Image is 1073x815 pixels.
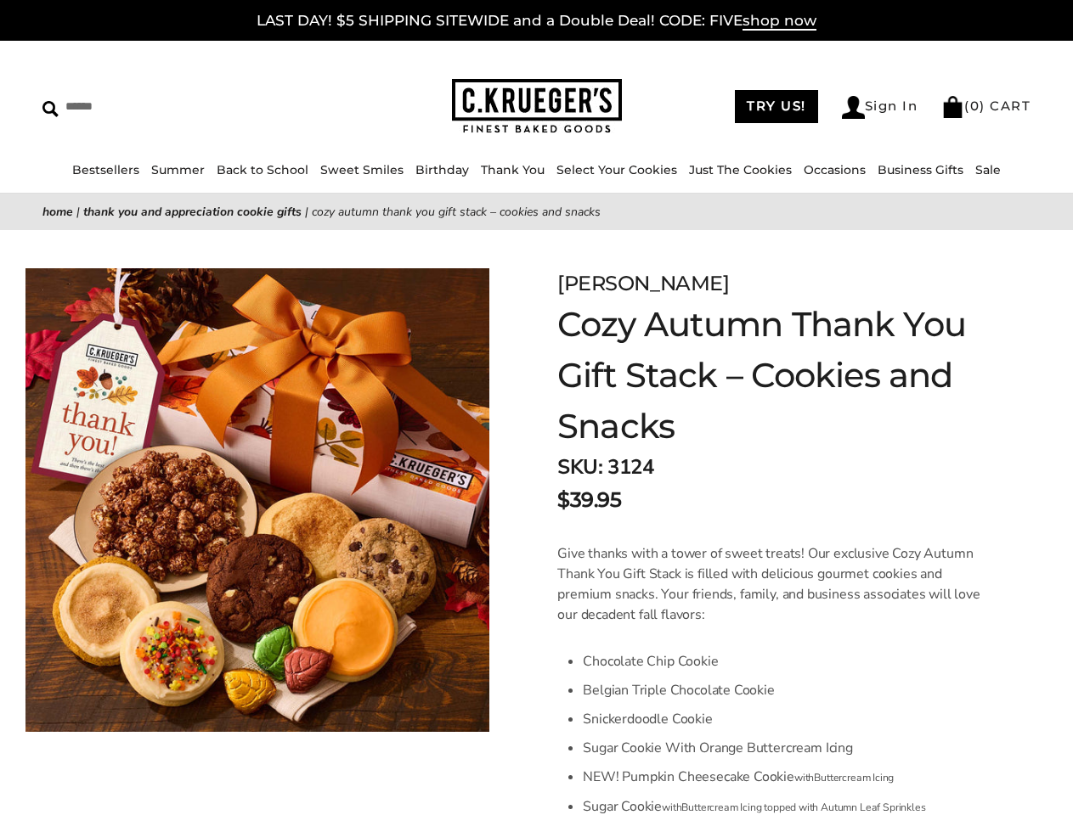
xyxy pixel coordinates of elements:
span: Cozy Autumn Thank You Gift Stack – Cookies and Snacks [312,204,601,220]
span: Buttercream Icing [814,771,894,784]
div: [PERSON_NAME] [557,268,988,299]
li: Belgian Triple Chocolate Cookie [583,676,988,705]
input: Search [42,93,268,120]
a: Just The Cookies [689,162,792,177]
span: shop now [743,12,816,31]
span: with [794,771,814,784]
span: Buttercream Icing topped with Autumn Leaf Sprinkles [681,801,925,814]
a: Sweet Smiles [320,162,404,177]
a: Summer [151,162,205,177]
img: C.KRUEGER'S [452,79,622,134]
a: Business Gifts [878,162,963,177]
a: Thank You and Appreciation Cookie Gifts [83,204,302,220]
span: | [76,204,80,220]
li: Chocolate Chip Cookie [583,647,988,676]
li: Sugar Co okie With Orange Buttercream Icing [583,733,988,762]
img: Account [842,96,865,119]
a: Back to School [217,162,308,177]
a: (0) CART [941,98,1031,114]
span: $39.95 [557,485,621,515]
span: 3124 [607,453,653,481]
a: Home [42,204,73,220]
p: Give thanks with a tower of sweet treats! Our exclusive Cozy Autumn Thank You Gift Stack is fille... [557,543,988,625]
a: Sale [975,162,1001,177]
li: NEW! Pumpkin Cheesecake Cookie [583,762,988,792]
a: Thank You [481,162,545,177]
h1: Cozy Autumn Thank You Gift Stack – Cookies and Snacks [557,299,988,452]
a: LAST DAY! $5 SHIPPING SITEWIDE and a Double Deal! CODE: FIVEshop now [257,12,816,31]
a: Bestsellers [72,162,139,177]
nav: breadcrumbs [42,202,1031,222]
a: TRY US! [735,90,818,123]
span: 0 [970,98,980,114]
img: Search [42,101,59,117]
a: Select Your Cookies [556,162,677,177]
span: | [305,204,308,220]
img: Bag [941,96,964,118]
a: Occasions [804,162,866,177]
span: with [662,801,681,814]
li: Snickerdoodle Cookie [583,705,988,733]
img: Cozy Autumn Thank You Gift Stack – Cookies and Snacks [25,268,489,732]
strong: SKU: [557,453,602,481]
a: Birthday [415,162,469,177]
a: Sign In [842,96,918,119]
